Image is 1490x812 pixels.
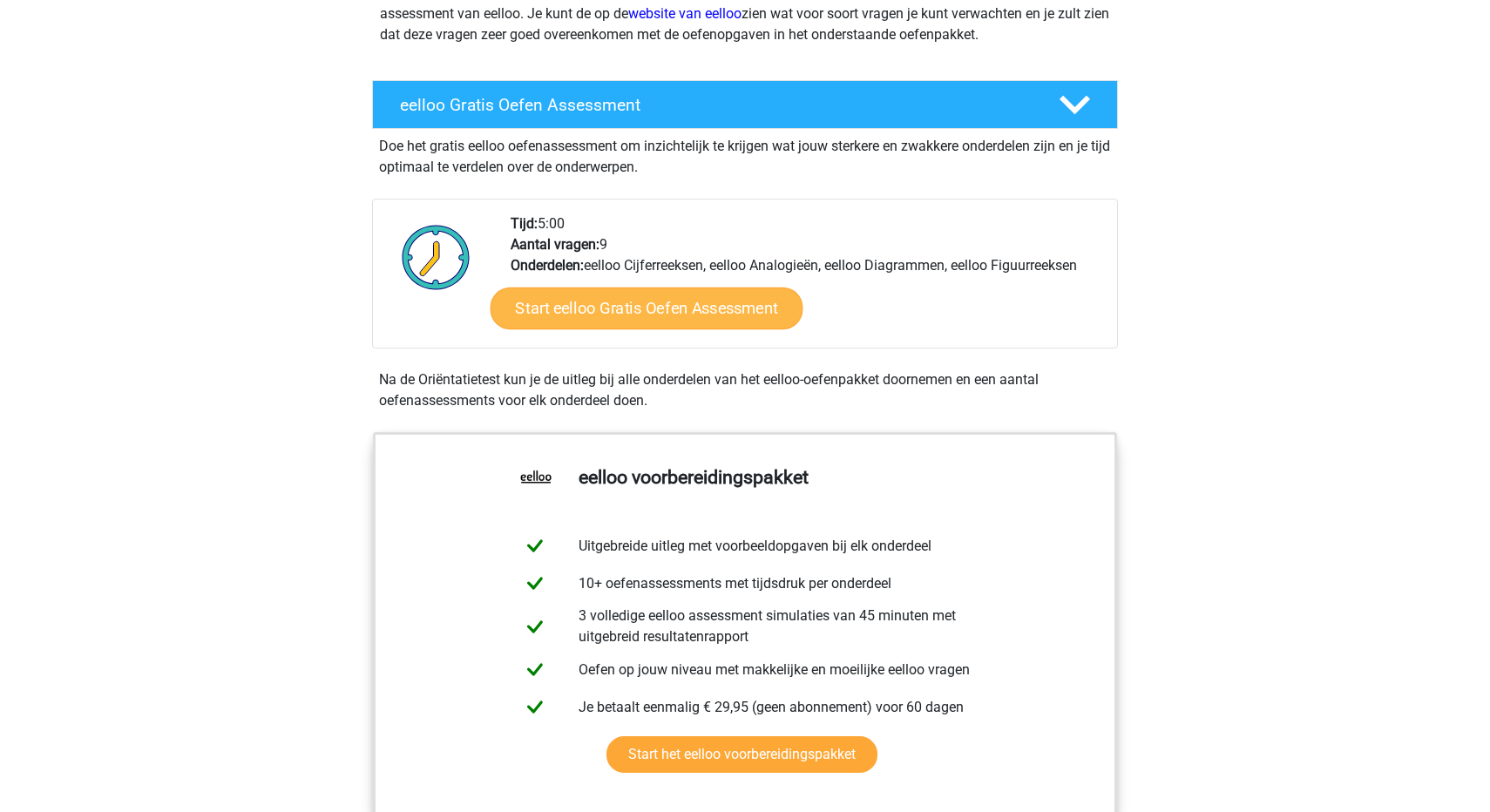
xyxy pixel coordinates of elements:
b: Onderdelen: [511,257,584,274]
div: Na de Oriëntatietest kun je de uitleg bij alle onderdelen van het eelloo-oefenpakket doornemen en... [372,369,1118,411]
a: Start het eelloo voorbereidingspakket [606,736,877,773]
h4: eelloo Gratis Oefen Assessment [400,95,1031,115]
b: Tijd: [511,215,538,232]
a: eelloo Gratis Oefen Assessment [365,80,1125,129]
a: Start eelloo Gratis Oefen Assessment [491,288,803,329]
a: website van eelloo [628,5,742,22]
div: Doe het gratis eelloo oefenassessment om inzichtelijk te krijgen wat jouw sterkere en zwakkere on... [372,129,1118,178]
img: Klok [392,213,480,301]
b: Aantal vragen: [511,236,599,253]
div: 5:00 9 eelloo Cijferreeksen, eelloo Analogieën, eelloo Diagrammen, eelloo Figuurreeksen [498,213,1116,348]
